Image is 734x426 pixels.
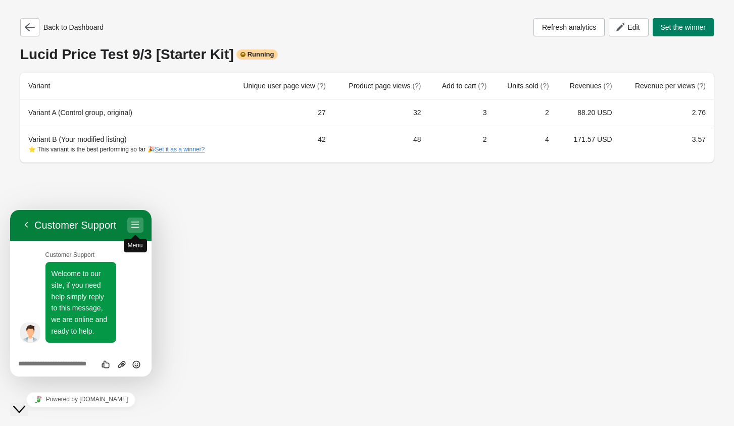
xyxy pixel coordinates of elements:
[627,23,640,31] span: Edit
[604,82,612,90] span: (?)
[442,82,487,90] span: Add to cart
[10,386,42,416] iframe: chat widget
[334,126,429,163] td: 48
[653,18,714,36] button: Set the winner
[542,23,596,31] span: Refresh analytics
[541,82,549,90] span: (?)
[661,23,706,31] span: Set the winner
[155,146,205,153] button: Set it as a winner?
[495,99,557,126] td: 2
[243,82,325,90] span: Unique user page view
[429,99,495,126] td: 3
[478,82,486,90] span: (?)
[609,18,648,36] button: Edit
[10,388,152,411] iframe: chat widget
[557,99,620,126] td: 88.20 USD
[620,126,714,163] td: 3.57
[349,82,421,90] span: Product page views
[28,108,219,118] div: Variant A (Control group, original)
[10,210,152,377] iframe: chat widget
[429,126,495,163] td: 2
[236,49,278,60] div: Running
[507,82,549,90] span: Units sold
[570,82,612,90] span: Revenues
[620,99,714,126] td: 2.76
[227,126,333,163] td: 42
[334,99,429,126] td: 32
[20,18,104,36] div: Back to Dashboard
[697,82,706,90] span: (?)
[495,126,557,163] td: 4
[557,126,620,163] td: 171.57 USD
[412,82,421,90] span: (?)
[28,144,219,154] div: ⭐ This variant is the best performing so far 🎉
[20,46,714,63] div: Lucid Price Test 9/3 [Starter Kit]
[20,73,227,99] th: Variant
[635,82,706,90] span: Revenue per views
[227,99,333,126] td: 27
[317,82,326,90] span: (?)
[28,134,219,154] div: Variant B (Your modified listing)
[533,18,605,36] button: Refresh analytics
